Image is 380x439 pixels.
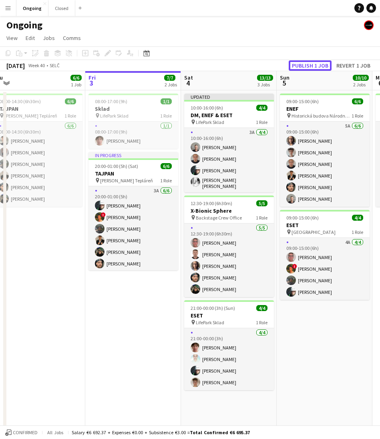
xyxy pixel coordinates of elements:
[280,210,370,300] app-job-card: 09:00-15:00 (6h)4/4ESET [GEOGRAPHIC_DATA]1 Role4A4/409:00-15:00 (6h)[PERSON_NAME]![PERSON_NAME][P...
[333,60,374,71] button: Revert 1 job
[88,122,178,149] app-card-role: 1/108:00-17:00 (9h)[PERSON_NAME]
[88,152,178,158] div: In progress
[101,212,106,217] span: !
[280,94,370,207] app-job-card: 09:00-15:00 (6h)6/6ENEF Historická budova Národnej [PERSON_NAME]1 Role5A6/609:00-15:00 (6h)[PERSO...
[279,78,290,88] span: 5
[184,207,274,214] h3: X-Bionic Sphere
[257,75,273,81] span: 13/13
[184,128,274,192] app-card-role: 3A4/410:00-16:00 (6h)[PERSON_NAME][PERSON_NAME][PERSON_NAME][PERSON_NAME] [PERSON_NAME]
[184,196,274,297] app-job-card: 12:30-19:00 (6h30m)5/5X-Bionic Sphere Backstage Crew Office1 Role5/512:30-19:00 (6h30m)[PERSON_NA...
[364,20,374,30] app-user-avatar: Crew Manager
[88,186,178,271] app-card-role: 3A6/620:00-01:00 (5h)[PERSON_NAME]![PERSON_NAME][PERSON_NAME][PERSON_NAME][PERSON_NAME][PERSON_NAME]
[71,82,81,88] div: 1 Job
[191,200,232,206] span: 12:30-19:00 (6h30m)
[286,215,319,221] span: 09:00-15:00 (6h)
[184,74,193,81] span: Sat
[184,94,274,100] div: Updated
[48,0,75,16] button: Closed
[100,113,129,119] span: LifePark Sklad
[352,113,363,119] span: 1 Role
[88,94,178,149] app-job-card: 08:00-17:00 (9h)1/1Sklad LifePark Sklad1 Role1/108:00-17:00 (9h)[PERSON_NAME]
[196,319,224,325] span: LifePark Sklad
[4,113,57,119] span: [PERSON_NAME] Tepláreň
[4,428,39,437] button: Confirmed
[60,33,84,43] a: Comms
[72,429,250,435] div: Salary €6 692.37 + Expenses €0.00 + Subsistence €3.00 =
[256,319,267,325] span: 1 Role
[88,170,178,177] h3: TAJPAN
[26,62,46,68] span: Week 40
[3,33,21,43] a: View
[6,34,18,42] span: View
[6,19,42,31] h1: Ongoing
[352,98,363,104] span: 6/6
[191,305,235,311] span: 21:00-00:00 (3h) (Sun)
[292,113,352,119] span: Historická budova Národnej [PERSON_NAME]
[65,98,76,104] span: 6/6
[88,105,178,112] h3: Sklad
[43,34,55,42] span: Jobs
[161,98,172,104] span: 1/1
[280,74,290,81] span: Sun
[87,78,96,88] span: 3
[161,163,172,169] span: 6/6
[160,113,172,119] span: 1 Role
[191,105,223,111] span: 10:00-16:00 (6h)
[100,178,153,184] span: [PERSON_NAME] Tepláreň
[88,74,96,81] span: Fri
[16,0,48,16] button: Ongoing
[196,119,224,125] span: LifePark Sklad
[26,34,35,42] span: Edit
[353,82,368,88] div: 2 Jobs
[165,82,177,88] div: 2 Jobs
[184,112,274,119] h3: DM, ENEF & ESET
[64,113,76,119] span: 1 Role
[13,430,38,435] span: Confirmed
[257,82,273,88] div: 3 Jobs
[256,215,267,221] span: 1 Role
[50,62,60,68] div: SELČ
[280,105,370,112] h3: ENEF
[70,75,82,81] span: 6/6
[22,33,38,43] a: Edit
[292,264,297,269] span: !
[6,62,25,70] div: [DATE]
[292,229,336,235] span: [GEOGRAPHIC_DATA]
[352,215,363,221] span: 4/4
[63,34,81,42] span: Comms
[190,429,250,435] span: Total Confirmed €6 695.37
[196,215,242,221] span: Backstage Crew Office
[184,94,274,192] app-job-card: Updated10:00-16:00 (6h)4/4DM, ENEF & ESET LifePark Sklad1 Role3A4/410:00-16:00 (6h)[PERSON_NAME][...
[95,163,138,169] span: 20:00-01:00 (5h) (Sat)
[88,152,178,270] app-job-card: In progress20:00-01:00 (5h) (Sat)6/6TAJPAN [PERSON_NAME] Tepláreň1 Role3A6/620:00-01:00 (5h)[PERS...
[160,178,172,184] span: 1 Role
[46,429,65,435] span: All jobs
[286,98,319,104] span: 09:00-15:00 (6h)
[352,229,363,235] span: 1 Role
[256,200,267,206] span: 5/5
[256,119,267,125] span: 1 Role
[280,122,370,207] app-card-role: 5A6/609:00-15:00 (6h)[PERSON_NAME][PERSON_NAME][PERSON_NAME][PERSON_NAME][PERSON_NAME][PERSON_NAME]
[353,75,369,81] span: 10/10
[289,60,332,71] button: Publish 1 job
[280,238,370,300] app-card-role: 4A4/409:00-15:00 (6h)[PERSON_NAME]![PERSON_NAME][PERSON_NAME][PERSON_NAME]
[164,75,175,81] span: 7/7
[256,105,267,111] span: 4/4
[40,33,58,43] a: Jobs
[184,300,274,390] app-job-card: 21:00-00:00 (3h) (Sun)4/4ESET LifePark Sklad1 Role4/421:00-00:00 (3h)[PERSON_NAME][PERSON_NAME][P...
[184,223,274,297] app-card-role: 5/512:30-19:00 (6h30m)[PERSON_NAME][PERSON_NAME][PERSON_NAME][PERSON_NAME][PERSON_NAME]
[184,312,274,319] h3: ESET
[95,98,127,104] span: 08:00-17:00 (9h)
[256,305,267,311] span: 4/4
[184,328,274,390] app-card-role: 4/421:00-00:00 (3h)[PERSON_NAME][PERSON_NAME][PERSON_NAME][PERSON_NAME]
[183,78,193,88] span: 4
[280,221,370,229] h3: ESET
